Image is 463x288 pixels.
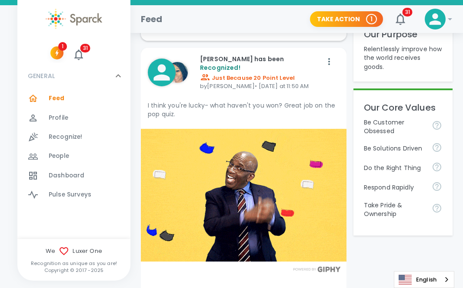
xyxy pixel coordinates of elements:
[364,101,442,115] p: Our Core Values
[394,271,454,288] div: Language
[148,101,340,118] p: I think you're lucky- what haven't you won? Great job on the pop quiz.
[17,147,130,166] a: People
[364,118,425,135] p: Be Customer Obsessed
[17,63,130,89] div: GENERAL
[17,260,130,267] p: Recognition as unique as you are!
[432,162,442,172] svg: Do the Right Thing
[46,9,102,29] img: Sparck logo
[364,164,425,172] p: Do the Right Thing
[403,8,413,16] span: 31
[70,46,87,63] button: 31
[200,55,322,72] p: [PERSON_NAME] has been
[364,45,442,71] p: Relentlessly improve how the world receives goods.
[141,12,163,26] h1: Feed
[28,72,55,80] p: GENERAL
[167,62,188,83] img: Picture of Ashley Blakely
[17,128,130,147] a: Recognize!
[17,108,130,128] a: Profile
[17,267,130,274] p: Copyright © 2017 - 2025
[49,133,83,141] span: Recognize!
[310,11,383,27] button: Take Action 1
[17,185,130,204] a: Pulse Surveys
[17,246,130,256] span: We Luxer One
[432,120,442,131] svg: Be Customer Obsessed
[49,94,65,103] span: Feed
[49,114,68,122] span: Profile
[49,190,91,199] span: Pulse Surveys
[17,9,130,29] a: Sparck logo
[394,271,454,288] aside: Language selected: English
[390,9,411,29] button: 31
[80,44,90,52] span: 31
[364,201,425,218] p: Take Pride & Ownership
[200,72,322,91] p: by [PERSON_NAME] • [DATE] at 11:50 AM
[200,63,240,72] span: Recognized!
[58,42,67,51] span: 1
[364,144,425,153] p: Be Solutions Driven
[17,89,130,208] div: GENERAL
[50,46,63,59] button: 1
[49,171,84,180] span: Dashboard
[17,166,130,185] a: Dashboard
[432,142,442,153] svg: Be Solutions Driven
[200,74,295,82] span: Just Because 20 Point Level
[17,89,130,108] a: Feed
[364,27,442,41] p: Our Purpose
[49,152,69,160] span: People
[432,181,442,192] svg: Respond Rapidly
[432,203,442,213] svg: Take Pride & Ownership
[370,15,373,23] p: 1
[364,183,425,192] p: Respond Rapidly
[394,272,454,288] a: English
[291,266,343,272] img: Powered by GIPHY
